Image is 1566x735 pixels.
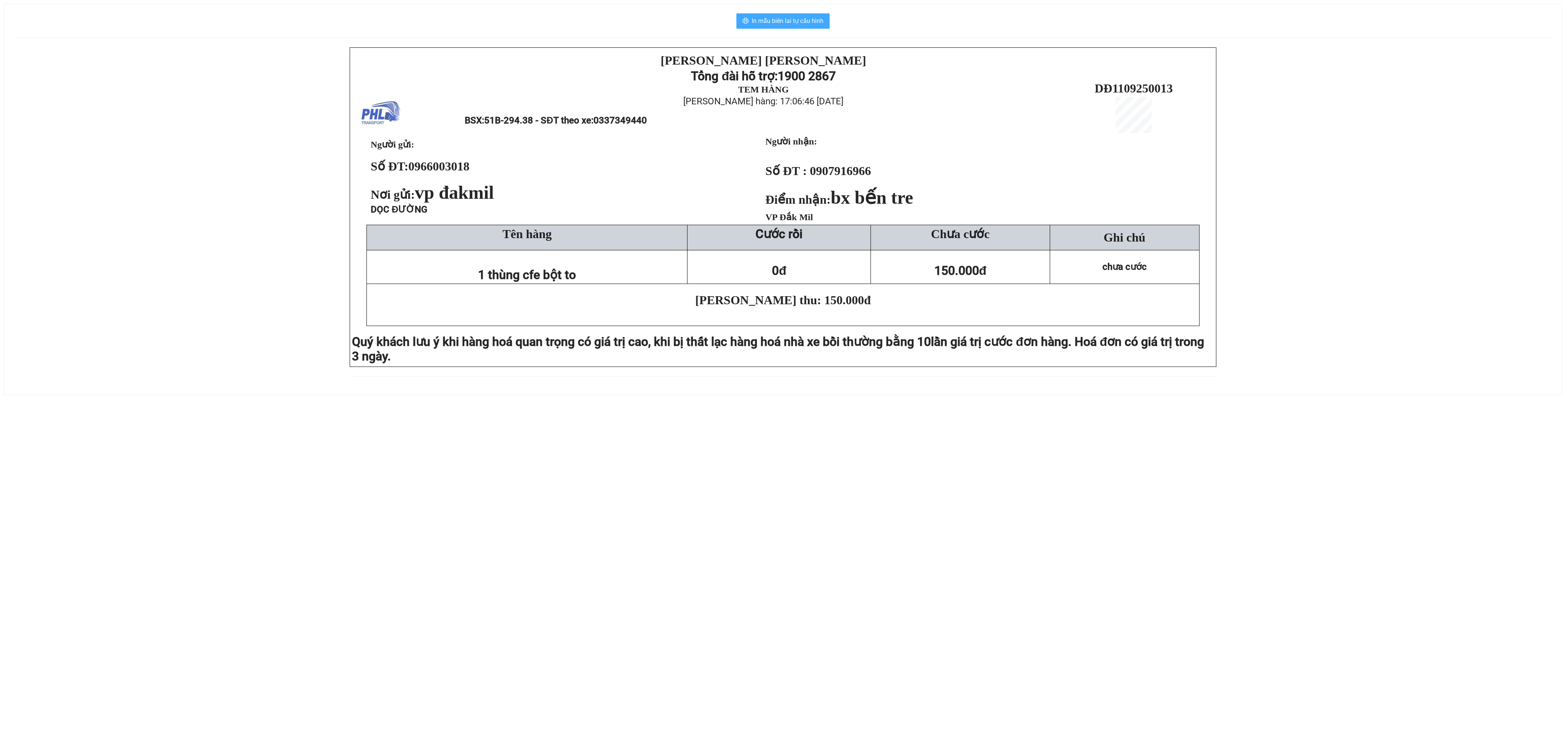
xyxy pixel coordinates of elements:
[465,115,647,126] span: BSX:
[831,187,913,208] span: bx bến tre
[772,263,786,278] span: 0đ
[752,16,824,26] span: In mẫu biên lai tự cấu hình
[778,69,836,83] strong: 1900 2867
[736,13,830,29] button: printerIn mẫu biên lai tự cấu hình
[503,227,552,241] span: Tên hàng
[409,159,470,173] span: 0966003018
[484,115,647,126] span: 51B-294.38 - SĐT theo xe:
[691,69,778,83] strong: Tổng đài hỗ trợ:
[371,188,497,201] span: Nơi gửi:
[931,227,989,241] span: Chưa cước
[695,293,871,307] span: [PERSON_NAME] thu: 150.000đ
[415,182,494,203] span: vp đakmil
[593,115,647,126] span: 0337349440
[362,94,400,133] img: logo
[661,54,866,67] strong: [PERSON_NAME] [PERSON_NAME]
[765,193,913,206] strong: Điểm nhận:
[352,334,931,349] span: Quý khách lưu ý khi hàng hoá quan trọng có giá trị cao, khi bị thất lạc hàng hoá nhà xe bồi thườn...
[810,164,871,178] span: 0907916966
[1102,261,1147,272] span: chưa cước
[371,159,470,173] strong: Số ĐT:
[755,227,802,241] strong: Cước rồi
[683,96,843,107] span: [PERSON_NAME] hàng: 17:06:46 [DATE]
[371,204,427,215] span: DỌC ĐƯỜNG
[1094,81,1172,95] span: DĐ1109250013
[738,84,789,94] strong: TEM HÀNG
[934,263,987,278] span: 150.000đ
[765,212,813,222] span: VP Đắk Mil
[1104,230,1145,244] span: Ghi chú
[765,136,817,146] strong: Người nhận:
[742,18,749,25] span: printer
[478,268,576,282] span: 1 thùng cfe bột to
[352,334,1204,363] span: lần giá trị cước đơn hàng. Hoá đơn có giá trị trong 3 ngày.
[371,140,414,149] span: Người gửi:
[765,164,807,178] strong: Số ĐT :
